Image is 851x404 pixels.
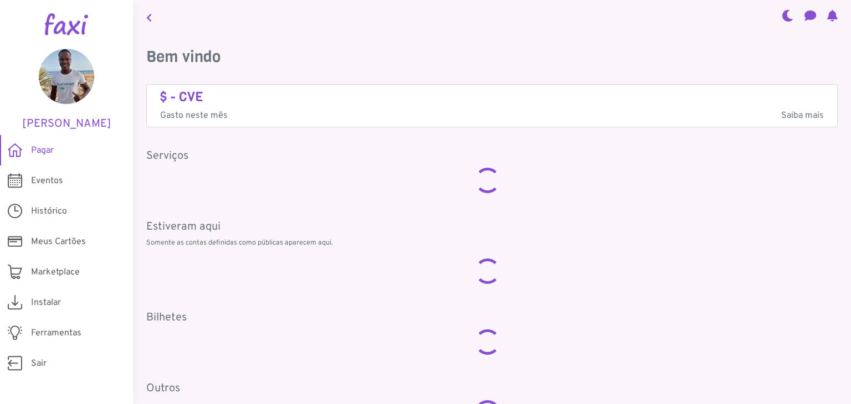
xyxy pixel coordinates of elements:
p: Somente as contas definidas como públicas aparecem aqui. [146,238,838,248]
span: Pagar [31,144,54,157]
p: Gasto neste mês [160,109,824,122]
h5: Bilhetes [146,311,838,324]
h5: [PERSON_NAME] [17,117,116,131]
h5: Outros [146,382,838,395]
span: Eventos [31,174,63,188]
h5: Estiveram aqui [146,220,838,234]
h5: Serviços [146,149,838,163]
span: Meus Cartões [31,235,86,248]
a: [PERSON_NAME] [17,49,116,131]
span: Marketplace [31,266,80,279]
span: Saiba mais [781,109,824,122]
h3: Bem vindo [146,48,838,66]
span: Instalar [31,296,61,309]
span: Ferramentas [31,327,81,340]
a: $ - CVE Gasto neste mêsSaiba mais [160,89,824,123]
span: Sair [31,357,47,370]
span: Histórico [31,205,67,218]
h4: $ - CVE [160,89,824,105]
